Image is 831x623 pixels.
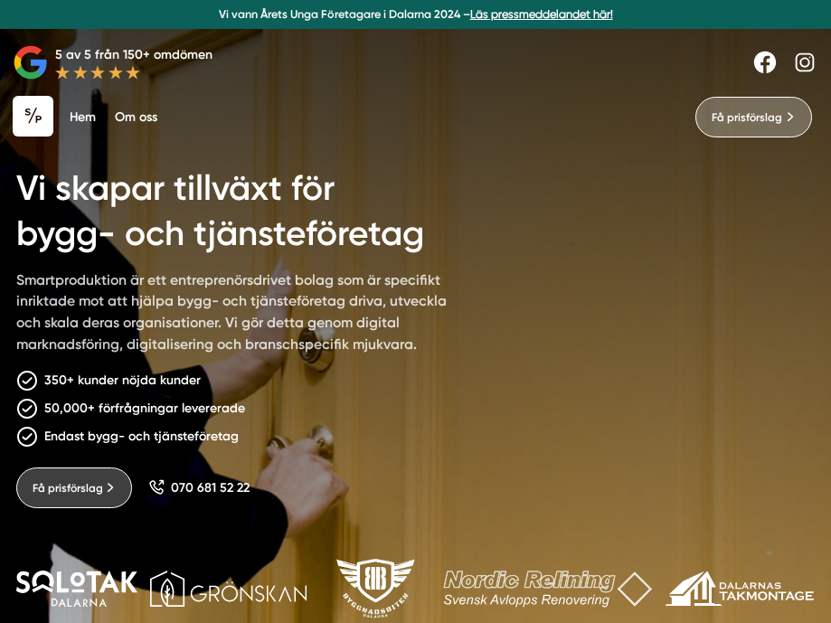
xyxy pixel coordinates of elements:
[16,269,467,362] p: Smartproduktion är ett entreprenörsdrivet bolag som är specifikt inriktade mot att hjälpa bygg- o...
[44,399,245,419] p: 50,000+ förfrågningar levererade
[148,479,250,496] a: 070 681 52 22
[470,7,613,21] a: Läs pressmeddelandet här!
[44,427,239,447] p: Endast bygg- och tjänsteföretag
[44,371,201,391] p: 350+ kunder nöjda kunder
[16,146,467,269] h1: Vi skapar tillväxt för bygg- och tjänsteföretag
[712,109,782,127] span: Få prisförslag
[66,96,99,138] a: Hem
[6,6,825,23] p: Vi vann Årets Unga Företagare i Dalarna 2024 –
[695,97,812,138] a: Få prisförslag
[16,467,133,509] a: Få prisförslag
[33,479,103,497] span: Få prisförslag
[111,96,160,138] a: Om oss
[171,479,250,496] span: 070 681 52 22
[55,45,212,65] p: 5 av 5 från 150+ omdömen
